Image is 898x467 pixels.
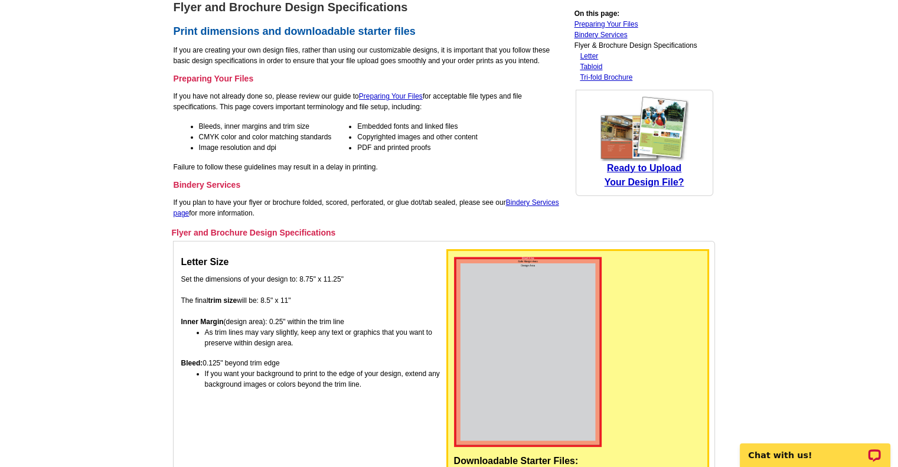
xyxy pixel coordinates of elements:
[199,121,332,132] li: Bleeds, inner margins and trim size
[174,91,567,112] p: If you have not already done so, please review our guide to for acceptable file types and file sp...
[357,142,477,153] li: PDF and printed proofs
[580,63,602,71] a: Tabloid
[181,359,203,367] strong: Bleed:
[357,121,477,132] li: Embedded fonts and linked files
[199,132,332,142] li: CMYK color and color matching standards
[181,256,444,267] h4: Letter Size
[205,327,444,348] li: As trim lines may vary slightly, keep any text or graphics that you want to preserve within desig...
[454,257,602,447] img: letter flyer starter files
[574,9,620,18] strong: On this page:
[580,73,632,81] a: Tri-fold Brochure
[600,155,688,163] a: upload your own design for free
[174,73,567,84] h3: Preparing Your Files
[181,318,224,326] strong: Inner Margin
[174,45,567,66] p: If you are creating your own design files, rather than using our customizable designs, it is impo...
[174,1,567,14] h1: Flyer and Brochure Design Specifications
[199,142,332,153] li: Image resolution and dpi
[174,162,567,172] p: Failure to follow these guidelines may result in a delay in printing.
[574,8,713,83] p: Flyer & Brochure Design Specifications
[174,179,567,190] h3: Bindery Services
[600,96,688,161] img: upload your flyer design file
[454,456,579,466] strong: Downloadable Starter Files:
[605,163,684,187] span: Ready to Upload Your Design File?
[359,92,423,100] a: Preparing Your Files
[574,31,628,39] a: Bindery Services
[174,25,567,38] h2: Print dimensions and downloadable starter files
[172,227,715,238] h3: Flyer and Brochure Design Specifications
[582,161,707,190] a: Ready to UploadYour Design File?
[205,368,444,390] li: If you want your background to print to the edge of your design, extend any background images or ...
[174,197,567,218] p: If you plan to have your flyer or brochure folded, scored, perforated, or glue dot/tab sealed, pl...
[208,296,237,305] strong: trim size
[357,132,477,142] li: Copyrighted images and other content
[580,52,599,60] a: Letter
[574,20,638,28] a: Preparing Your Files
[732,430,898,467] iframe: LiveChat chat widget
